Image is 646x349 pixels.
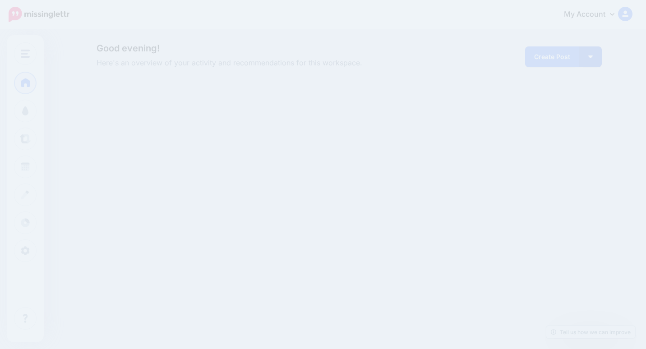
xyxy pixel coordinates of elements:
img: arrow-down-white.png [588,55,593,58]
a: Tell us how we can improve [546,326,635,338]
span: Here's an overview of your activity and recommendations for this workspace. [97,57,429,69]
a: My Account [555,4,632,26]
img: menu.png [21,50,30,58]
a: Create Post [525,46,579,67]
img: Missinglettr [9,7,69,22]
span: Good evening! [97,43,160,54]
